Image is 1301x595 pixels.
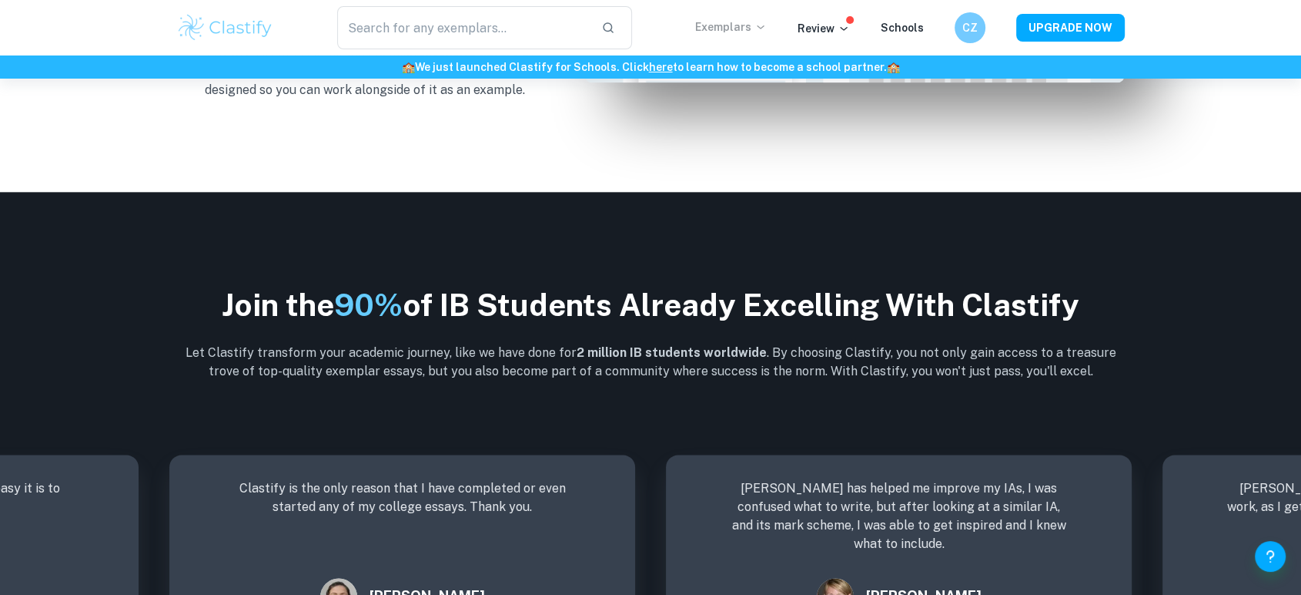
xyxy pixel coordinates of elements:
p: [PERSON_NAME] has helped me improve my IAs, I was confused what to write, but after looking at a ... [727,479,1070,553]
p: Let Clastify transform your academic journey, like we have done for . By choosing Clastify, you n... [176,344,1125,381]
span: 🏫 [402,61,415,73]
span: 🏫 [887,61,900,73]
img: Clastify logo [176,12,274,43]
a: here [649,61,673,73]
button: UPGRADE NOW [1016,14,1125,42]
p: Clastify is the only reason that I have completed or even started any of my college essays. Thank... [231,479,574,516]
button: Help and Feedback [1255,541,1286,572]
h2: Join the of IB Students Already Excelling With Clastify [176,284,1125,325]
p: Exemplars [695,18,767,35]
h6: CZ [962,19,979,36]
h6: We just launched Clastify for Schools. Click to learn how to become a school partner. [3,59,1298,76]
span: 90% [334,287,403,323]
button: CZ [955,12,985,43]
p: Review [798,20,850,37]
b: 2 million IB students worldwide [577,345,767,360]
input: Search for any exemplars... [337,6,589,49]
a: Schools [881,22,924,34]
